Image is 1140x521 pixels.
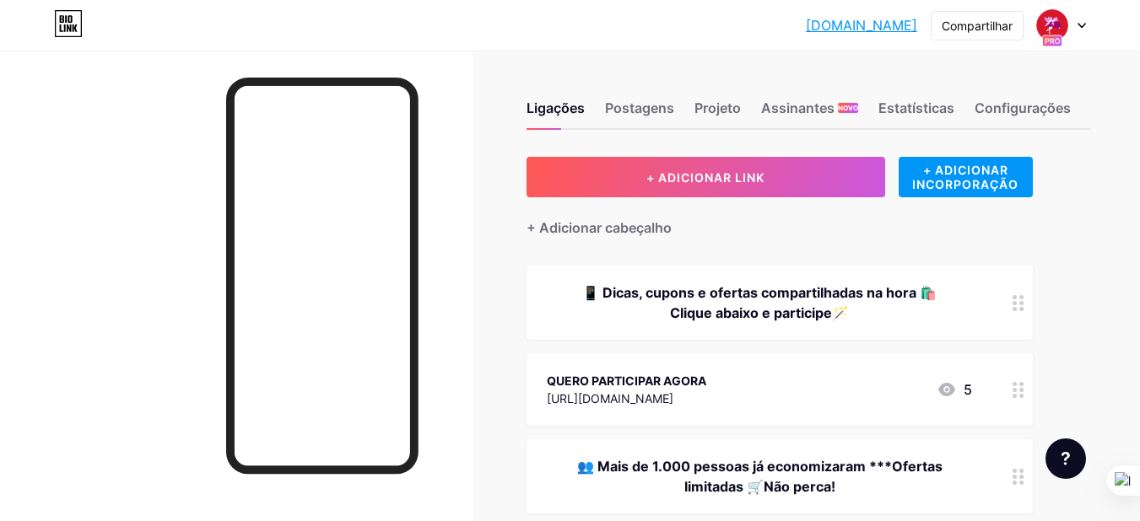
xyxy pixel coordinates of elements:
font: QUERO PARTICIPAR AGORA [547,373,706,388]
font: Compartilhar [942,19,1013,33]
font: NOVO [838,104,858,112]
font: [URL][DOMAIN_NAME] [547,391,673,406]
font: 📱 Dicas, cupons e ofertas compartilhadas na hora 🛍️Clique abaixo e participe🪄 [582,284,937,321]
font: Ligações [527,99,585,116]
font: Assinantes [761,99,835,116]
button: + ADICIONAR LINK [527,157,885,197]
font: Estatísticas [878,99,954,116]
a: [DOMAIN_NAME] [806,15,917,35]
font: + Adicionar cabeçalho [527,219,672,236]
font: Configurações [975,99,1071,116]
img: fadadosachados [1036,9,1068,41]
font: 5 [964,381,972,398]
font: Projeto [694,99,741,116]
font: [DOMAIN_NAME] [806,17,917,34]
font: Postagens [605,99,674,116]
font: + ADICIONAR LINK [646,170,765,185]
font: 👥 Mais de 1.000 pessoas já economizaram ***Ofertas limitadas 🛒Não perca! [577,458,943,495]
font: + ADICIONAR INCORPORAÇÃO [912,163,1018,191]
